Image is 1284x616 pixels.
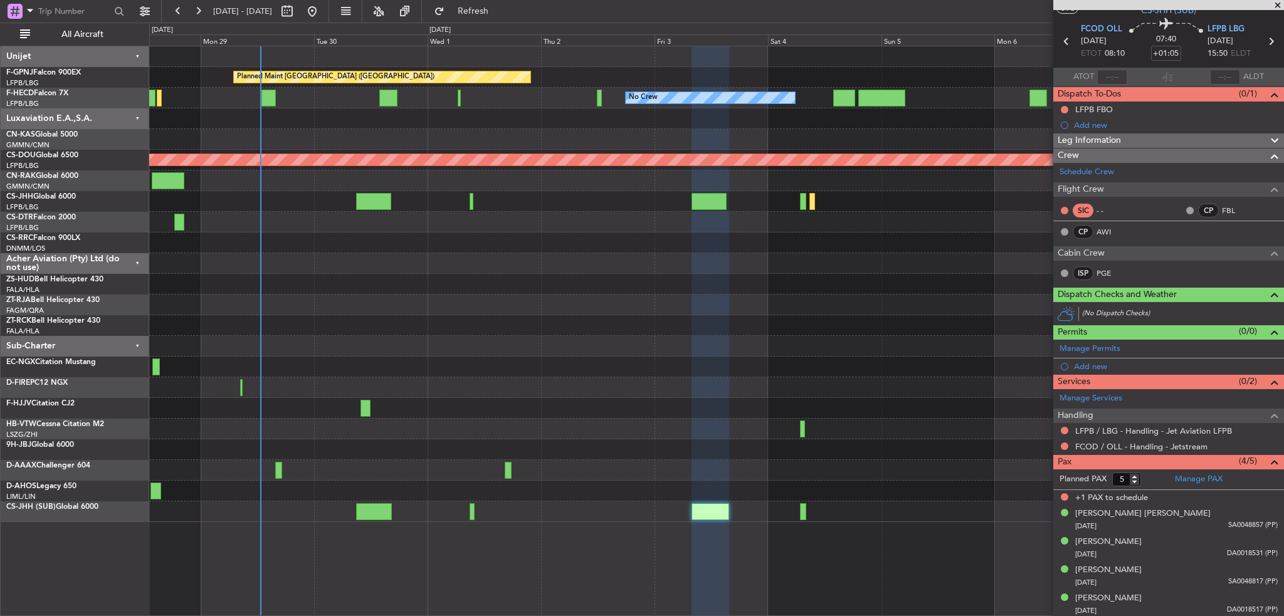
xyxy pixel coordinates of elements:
[6,99,39,108] a: LFPB/LBG
[629,88,658,107] div: No Crew
[6,379,68,387] a: D-FIREPC12 NGX
[6,234,33,242] span: CS-RRC
[541,34,655,46] div: Thu 2
[1060,343,1120,355] a: Manage Permits
[1058,182,1104,197] span: Flight Crew
[1058,375,1090,389] span: Services
[6,492,36,501] a: LIML/LIN
[6,420,104,428] a: HB-VTWCessna Citation M2
[6,69,33,76] span: F-GPNJ
[1058,87,1121,102] span: Dispatch To-Dos
[1222,205,1250,216] a: FBL
[1074,361,1278,372] div: Add new
[6,78,39,88] a: LFPB/LBG
[6,202,39,212] a: LFPB/LBG
[1097,70,1127,85] input: --:--
[1097,226,1125,238] a: AWI
[6,172,78,180] a: CN-RAKGlobal 6000
[881,34,995,46] div: Sun 5
[6,276,34,283] span: ZS-HUD
[6,358,96,366] a: EC-NGXCitation Mustang
[1075,550,1097,559] span: [DATE]
[6,306,44,315] a: FAGM/QRA
[1075,578,1097,587] span: [DATE]
[1058,149,1079,163] span: Crew
[1060,166,1114,179] a: Schedule Crew
[6,152,36,159] span: CS-DOU
[768,34,881,46] div: Sat 4
[1239,454,1257,467] span: (4/5)
[1227,548,1278,559] span: DA0018531 (PP)
[6,296,31,304] span: ZT-RJA
[428,34,541,46] div: Wed 1
[1074,120,1278,130] div: Add new
[6,503,98,511] a: CS-JHH (SUB)Global 6000
[1082,308,1284,321] div: (No Dispatch Checks)
[1208,23,1245,36] span: LFPB LBG
[213,6,272,17] span: [DATE] - [DATE]
[6,214,76,221] a: CS-DTRFalcon 2000
[6,400,75,407] a: F-HJJVCitation CJ2
[1097,205,1125,216] div: - -
[6,131,35,138] span: CN-KAS
[6,420,36,428] span: HB-VTW
[1081,35,1107,48] span: [DATE]
[14,24,136,44] button: All Aircraft
[6,234,80,242] a: CS-RRCFalcon 900LX
[1075,521,1097,531] span: [DATE]
[6,193,76,201] a: CS-JHHGlobal 6000
[1208,35,1233,48] span: [DATE]
[1058,325,1087,340] span: Permits
[1075,425,1232,436] a: LFPB / LBG - Handling - Jet Aviation LFPB
[201,34,314,46] div: Mon 29
[1073,266,1093,280] div: ISP
[1073,71,1094,83] span: ATOT
[1075,606,1097,615] span: [DATE]
[6,379,30,387] span: D-FIRE
[6,483,76,490] a: D-AHOSLegacy 650
[6,276,103,283] a: ZS-HUDBell Helicopter 430
[6,182,50,191] a: GMMN/CMN
[6,441,74,449] a: 9H-JBJGlobal 6000
[314,34,428,46] div: Tue 30
[1105,48,1125,60] span: 08:10
[6,161,39,170] a: LFPB/LBG
[6,285,39,295] a: FALA/HLA
[6,430,38,439] a: LSZG/ZHI
[447,7,500,16] span: Refresh
[1075,508,1211,520] div: [PERSON_NAME] [PERSON_NAME]
[6,358,35,366] span: EC-NGX
[1228,577,1278,587] span: SA0048817 (PP)
[1097,268,1125,279] a: PGE
[152,25,173,36] div: [DATE]
[1239,325,1257,338] span: (0/0)
[6,223,39,232] a: LFPB/LBG
[6,90,34,97] span: F-HECD
[6,131,78,138] a: CN-KASGlobal 5000
[1075,492,1148,504] span: +1 PAX to schedule
[237,68,434,86] div: Planned Maint [GEOGRAPHIC_DATA] ([GEOGRAPHIC_DATA])
[1239,87,1257,100] span: (0/1)
[6,503,56,511] span: CS-JHH (SUB)
[1075,441,1208,452] a: FCOD / OLL - Handling - Jetstream
[1175,473,1223,486] a: Manage PAX
[1081,23,1122,36] span: FCOD OLL
[1156,33,1176,46] span: 07:40
[6,140,50,150] a: GMMN/CMN
[1058,455,1071,469] span: Pax
[1227,605,1278,615] span: DA0018517 (PP)
[1058,288,1177,302] span: Dispatch Checks and Weather
[1073,204,1093,217] div: SIC
[1198,204,1219,217] div: CP
[6,317,31,325] span: ZT-RCK
[6,172,36,180] span: CN-RAK
[655,34,768,46] div: Fri 3
[6,326,39,336] a: FALA/HLA
[6,69,81,76] a: F-GPNJFalcon 900EX
[1243,71,1264,83] span: ALDT
[6,462,36,469] span: D-AAAX
[994,34,1108,46] div: Mon 6
[1075,564,1142,577] div: [PERSON_NAME]
[6,400,31,407] span: F-HJJV
[1075,536,1142,548] div: [PERSON_NAME]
